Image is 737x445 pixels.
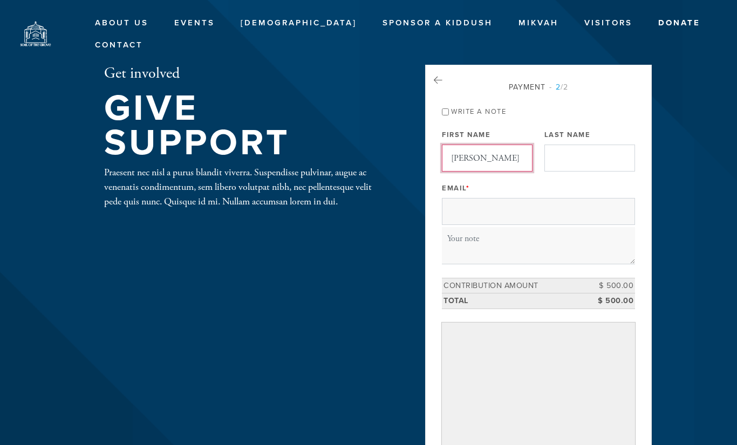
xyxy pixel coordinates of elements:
[650,13,708,33] a: Donate
[442,293,586,309] td: Total
[104,91,390,161] h1: Give Support
[451,107,506,116] label: Write a note
[586,278,635,293] td: $ 500.00
[87,13,156,33] a: About Us
[442,130,490,140] label: First Name
[233,13,365,33] a: [DEMOGRAPHIC_DATA]
[442,278,586,293] td: Contribution Amount
[104,165,390,209] div: Praesent nec nisl a purus blandit viverra. Suspendisse pulvinar, augue ac venenatis condimentum, ...
[16,13,55,52] img: output-onlinepngtools.png
[104,65,390,83] h2: Get involved
[374,13,501,33] a: Sponsor A Kiddush
[549,83,568,92] span: /2
[466,184,470,193] span: This field is required.
[166,13,223,33] a: Events
[87,35,151,56] a: Contact
[442,183,469,193] label: Email
[544,130,591,140] label: Last Name
[586,293,635,309] td: $ 500.00
[556,83,561,92] span: 2
[442,81,635,93] div: Payment
[510,13,567,33] a: Mikvah
[576,13,640,33] a: Visitors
